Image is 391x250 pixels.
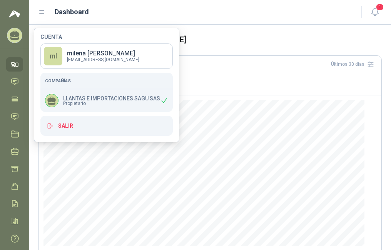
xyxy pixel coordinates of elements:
div: Últimos 30 días [331,58,377,70]
p: Número de solicitudes nuevas por día [43,80,377,84]
p: [EMAIL_ADDRESS][DOMAIN_NAME] [67,57,139,62]
h3: Bienvenido de nuevo [PERSON_NAME] [50,34,382,46]
img: Logo peakr [9,9,20,18]
span: 1 [376,3,384,11]
a: mlmilena [PERSON_NAME][EMAIL_ADDRESS][DOMAIN_NAME] [40,43,173,69]
button: 1 [368,5,382,19]
h1: Dashboard [55,7,89,17]
h4: Cuenta [40,34,173,40]
p: milena [PERSON_NAME] [67,50,139,57]
div: ml [44,47,62,65]
p: LLANTAS E IMPORTACIONES SAGU SAS [63,96,160,101]
button: Salir [40,116,173,136]
h3: Nuevas solicitudes en mis categorías [43,70,377,80]
span: Propietario [63,101,160,106]
h5: Compañías [45,77,168,84]
div: LLANTAS E IMPORTACIONES SAGU SASPropietario [40,89,173,112]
